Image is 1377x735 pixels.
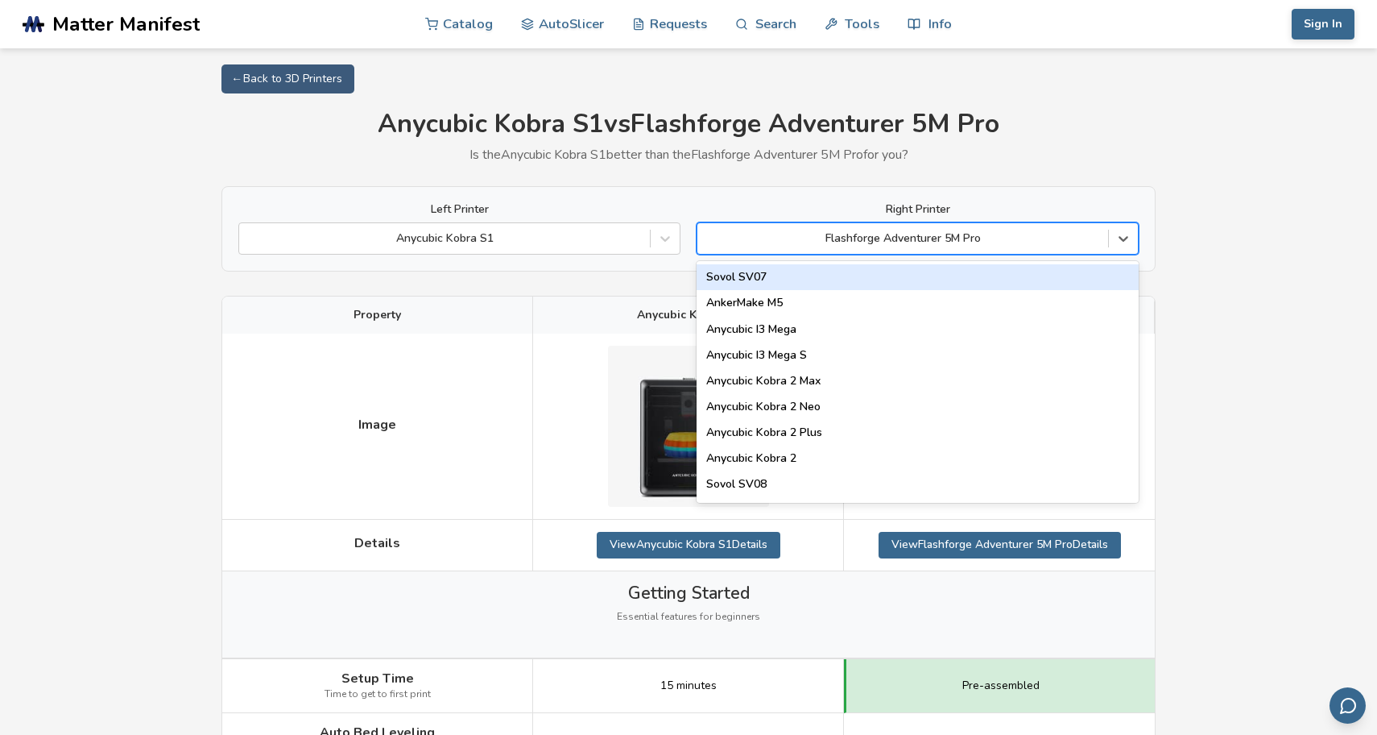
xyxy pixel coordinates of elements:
[697,317,1139,343] div: Anycubic I3 Mega
[697,446,1139,471] div: Anycubic Kobra 2
[325,689,431,700] span: Time to get to first print
[221,147,1156,162] p: Is the Anycubic Kobra S1 better than the Flashforge Adventurer 5M Pro for you?
[1292,9,1354,39] button: Sign In
[221,110,1156,139] h1: Anycubic Kobra S1 vs Flashforge Adventurer 5M Pro
[247,232,250,245] input: Anycubic Kobra S1
[354,536,400,550] span: Details
[697,290,1139,316] div: AnkerMake M5
[354,309,401,322] span: Property
[358,417,396,432] span: Image
[697,497,1139,523] div: Creality Hi
[962,679,1040,692] span: Pre-assembled
[697,203,1139,216] label: Right Printer
[52,13,200,35] span: Matter Manifest
[238,203,680,216] label: Left Printer
[628,583,750,603] span: Getting Started
[597,532,780,558] a: ViewAnycubic Kobra S1Details
[697,368,1139,394] div: Anycubic Kobra 2 Max
[697,264,1139,290] div: Sovol SV07
[221,64,354,93] a: ← Back to 3D Printers
[705,232,709,245] input: Flashforge Adventurer 5M ProSovol SV07AnkerMake M5Anycubic I3 MegaAnycubic I3 Mega SAnycubic Kobr...
[697,420,1139,446] div: Anycubic Kobra 2 Plus
[1329,687,1366,724] button: Send feedback via email
[697,471,1139,497] div: Sovol SV08
[617,612,760,623] span: Essential features for beginners
[879,532,1121,558] a: ViewFlashforge Adventurer 5M ProDetails
[697,394,1139,420] div: Anycubic Kobra 2 Neo
[608,346,769,507] img: Anycubic Kobra S1
[660,679,717,692] span: 15 minutes
[697,343,1139,368] div: Anycubic I3 Mega S
[341,671,414,686] span: Setup Time
[637,309,739,322] span: Anycubic Kobra S1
